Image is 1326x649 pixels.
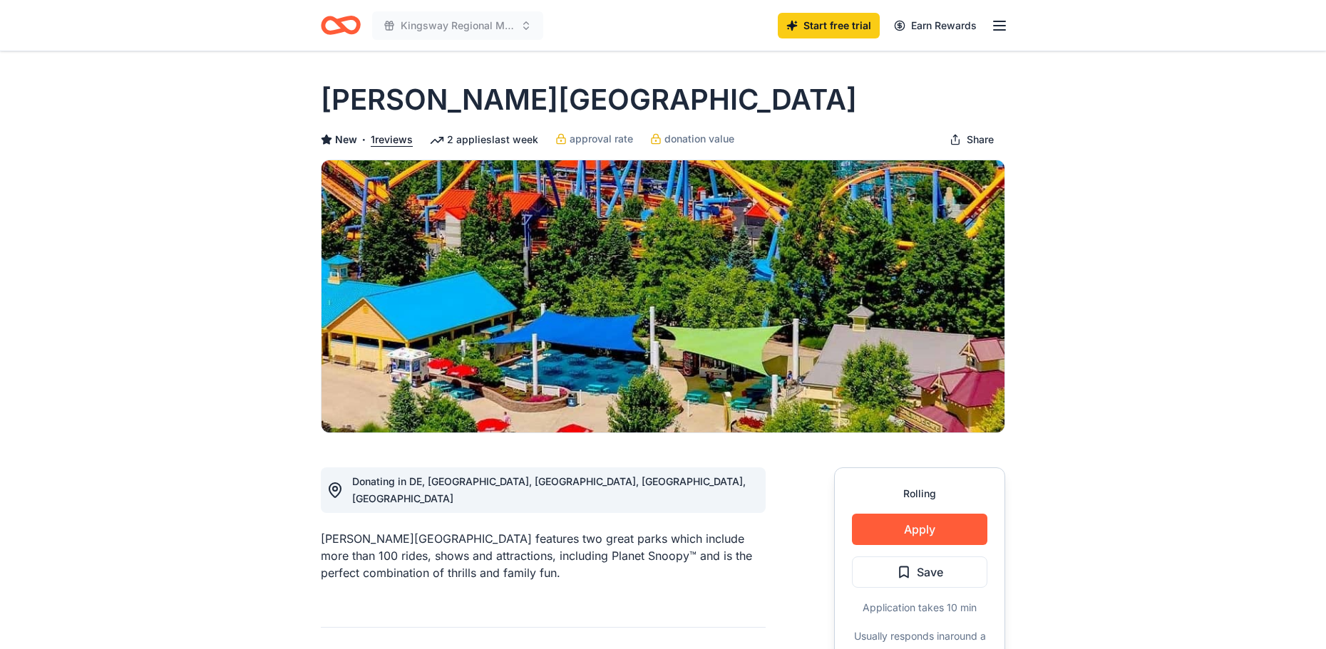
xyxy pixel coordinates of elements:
[650,130,734,147] a: donation value
[664,130,734,147] span: donation value
[555,130,633,147] a: approval rate
[321,530,766,581] div: [PERSON_NAME][GEOGRAPHIC_DATA] features two great parks which include more than 100 rides, shows ...
[372,11,543,40] button: Kingsway Regional Marching Band
[321,9,361,42] a: Home
[570,130,633,147] span: approval rate
[778,13,880,38] a: Start free trial
[361,134,366,145] span: •
[321,80,857,120] h1: [PERSON_NAME][GEOGRAPHIC_DATA]
[852,514,987,545] button: Apply
[352,475,746,504] span: Donating in DE, [GEOGRAPHIC_DATA], [GEOGRAPHIC_DATA], [GEOGRAPHIC_DATA], [GEOGRAPHIC_DATA]
[335,131,357,148] span: New
[401,17,515,34] span: Kingsway Regional Marching Band
[322,160,1004,432] img: Image for Dorney Park & Wildwater Kingdom
[885,13,985,38] a: Earn Rewards
[852,599,987,616] div: Application takes 10 min
[917,563,943,581] span: Save
[371,131,413,148] button: 1reviews
[938,125,1005,154] button: Share
[430,131,538,148] div: 2 applies last week
[852,556,987,588] button: Save
[852,485,987,502] div: Rolling
[967,131,994,148] span: Share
